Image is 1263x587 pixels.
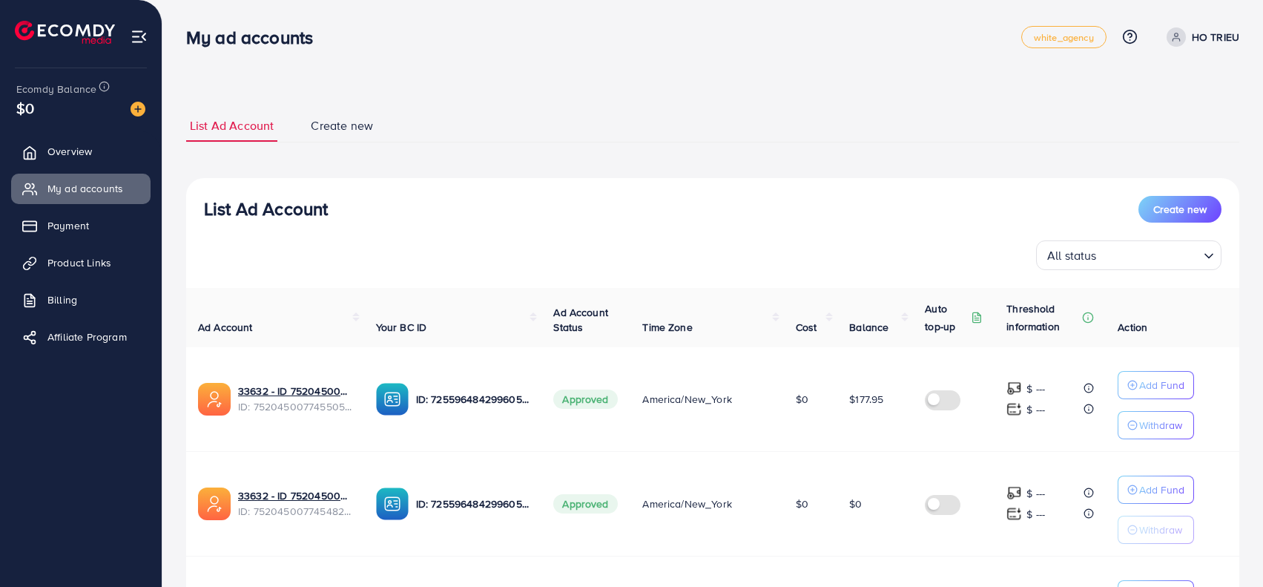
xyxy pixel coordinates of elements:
p: ID: 7255964842996056065 [416,390,530,408]
p: HO TRIEU [1192,28,1239,46]
span: Cost [796,320,817,335]
span: ID: 7520450077454827538 [238,504,352,519]
span: ID: 7520450077455056914 [238,399,352,414]
p: Threshold information [1006,300,1079,335]
img: top-up amount [1006,506,1022,522]
span: Create new [311,117,373,134]
span: List Ad Account [190,117,274,134]
div: Search for option [1036,240,1221,270]
img: ic-ba-acc.ded83a64.svg [376,488,409,520]
h3: List Ad Account [204,198,328,220]
span: Overview [47,144,92,159]
img: image [131,102,145,117]
button: Add Fund [1118,371,1194,399]
span: Billing [47,292,77,307]
p: ID: 7255964842996056065 [416,495,530,513]
span: Balance [849,320,888,335]
span: America/New_York [642,392,732,407]
p: Add Fund [1139,481,1184,499]
p: Auto top-up [925,300,968,335]
iframe: Chat [1200,520,1252,576]
a: Affiliate Program [11,322,151,352]
p: $ --- [1026,401,1045,419]
a: white_agency [1021,26,1107,48]
p: Withdraw [1139,416,1182,434]
button: Add Fund [1118,476,1194,504]
a: HO TRIEU [1161,27,1239,47]
a: 33632 - ID 7520450077454827538 [238,488,352,503]
img: logo [15,21,115,44]
span: Approved [553,390,617,409]
img: top-up amount [1006,381,1022,396]
span: Action [1118,320,1147,335]
button: Withdraw [1118,516,1194,544]
p: $ --- [1026,485,1045,502]
button: Create new [1138,196,1221,223]
span: $0 [16,97,34,119]
button: Withdraw [1118,411,1194,439]
span: Ecomdy Balance [16,82,96,96]
a: Product Links [11,248,151,278]
img: top-up amount [1006,401,1022,417]
span: Ad Account Status [553,305,608,335]
p: Withdraw [1139,521,1182,539]
img: top-up amount [1006,485,1022,501]
span: $177.95 [849,392,883,407]
span: My ad accounts [47,181,123,196]
span: All status [1044,245,1100,266]
span: Ad Account [198,320,253,335]
h3: My ad accounts [186,27,325,48]
a: Payment [11,211,151,240]
span: Approved [553,494,617,514]
a: Overview [11,137,151,166]
span: Payment [47,218,89,233]
div: <span class='underline'>33632 - ID 7520450077455056914</span></br>7520450077455056914 [238,384,352,414]
input: Search for option [1101,242,1198,266]
span: Your BC ID [376,320,427,335]
p: $ --- [1026,380,1045,398]
img: menu [131,28,148,45]
img: ic-ads-acc.e4c84228.svg [198,488,231,520]
div: <span class='underline'>33632 - ID 7520450077454827538</span></br>7520450077454827538 [238,488,352,519]
span: Product Links [47,255,111,270]
span: $0 [796,392,808,407]
a: 33632 - ID 7520450077455056914 [238,384,352,399]
img: ic-ba-acc.ded83a64.svg [376,383,409,416]
span: Time Zone [642,320,692,335]
span: Affiliate Program [47,329,127,344]
span: Create new [1153,202,1207,217]
p: $ --- [1026,505,1045,523]
p: Add Fund [1139,376,1184,394]
img: ic-ads-acc.e4c84228.svg [198,383,231,416]
span: $0 [849,496,862,511]
span: $0 [796,496,808,511]
a: Billing [11,285,151,315]
a: My ad accounts [11,174,151,203]
span: America/New_York [642,496,732,511]
span: white_agency [1034,33,1094,42]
